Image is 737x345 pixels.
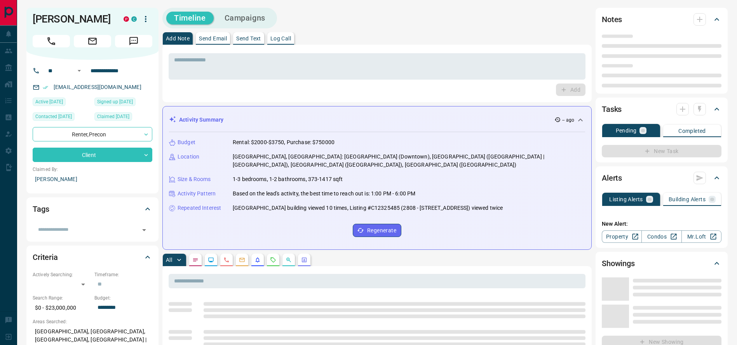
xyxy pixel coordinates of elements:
[602,257,635,270] h2: Showings
[139,225,150,235] button: Open
[233,175,343,183] p: 1-3 bedrooms, 1-2 bathrooms, 373-1417 sqft
[602,10,721,29] div: Notes
[33,318,152,325] p: Areas Searched:
[602,254,721,273] div: Showings
[94,271,152,278] p: Timeframe:
[35,113,72,120] span: Contacted [DATE]
[33,35,70,47] span: Call
[233,190,415,198] p: Based on the lead's activity, the best time to reach out is: 1:00 PM - 6:00 PM
[223,257,230,263] svg: Calls
[178,138,195,146] p: Budget
[602,169,721,187] div: Alerts
[609,197,643,202] p: Listing Alerts
[602,100,721,118] div: Tasks
[669,197,706,202] p: Building Alerts
[301,257,307,263] svg: Agent Actions
[602,103,622,115] h2: Tasks
[33,271,91,278] p: Actively Searching:
[166,257,172,263] p: All
[270,257,276,263] svg: Requests
[74,35,111,47] span: Email
[169,113,585,127] div: Activity Summary-- ago
[616,128,637,133] p: Pending
[178,153,199,161] p: Location
[681,230,721,243] a: Mr.Loft
[33,294,91,301] p: Search Range:
[33,248,152,267] div: Criteria
[166,36,190,41] p: Add Note
[254,257,261,263] svg: Listing Alerts
[353,224,401,237] button: Regenerate
[233,153,585,169] p: [GEOGRAPHIC_DATA], [GEOGRAPHIC_DATA]: [GEOGRAPHIC_DATA] (Downtown), [GEOGRAPHIC_DATA] ([GEOGRAPHI...
[641,230,681,243] a: Condos
[43,85,48,90] svg: Email Verified
[131,16,137,22] div: condos.ca
[602,230,642,243] a: Property
[54,84,141,90] a: [EMAIL_ADDRESS][DOMAIN_NAME]
[233,204,503,212] p: [GEOGRAPHIC_DATA] building viewed 10 times, Listing #C12325485 (2808 - [STREET_ADDRESS]) viewed t...
[115,35,152,47] span: Message
[35,98,63,106] span: Active [DATE]
[166,12,214,24] button: Timeline
[602,220,721,228] p: New Alert:
[217,12,273,24] button: Campaigns
[33,173,152,186] p: [PERSON_NAME]
[602,13,622,26] h2: Notes
[602,172,622,184] h2: Alerts
[192,257,199,263] svg: Notes
[33,166,152,173] p: Claimed By:
[33,127,152,141] div: Renter , Precon
[179,116,223,124] p: Activity Summary
[33,251,58,263] h2: Criteria
[97,98,133,106] span: Signed up [DATE]
[97,113,129,120] span: Claimed [DATE]
[33,112,91,123] div: Wed Aug 21 2024
[33,203,49,215] h2: Tags
[199,36,227,41] p: Send Email
[270,36,291,41] p: Log Call
[286,257,292,263] svg: Opportunities
[562,117,574,124] p: -- ago
[178,175,211,183] p: Size & Rooms
[33,98,91,108] div: Fri Sep 12 2025
[33,301,91,314] p: $0 - $23,000,000
[75,66,84,75] button: Open
[233,138,335,146] p: Rental: $2000-$3750, Purchase: $750000
[94,112,152,123] div: Wed Jun 10 2020
[178,204,221,212] p: Repeated Interest
[33,148,152,162] div: Client
[94,294,152,301] p: Budget:
[678,128,706,134] p: Completed
[178,190,216,198] p: Activity Pattern
[124,16,129,22] div: property.ca
[94,98,152,108] div: Sun Aug 12 2018
[236,36,261,41] p: Send Text
[33,200,152,218] div: Tags
[208,257,214,263] svg: Lead Browsing Activity
[239,257,245,263] svg: Emails
[33,13,112,25] h1: [PERSON_NAME]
